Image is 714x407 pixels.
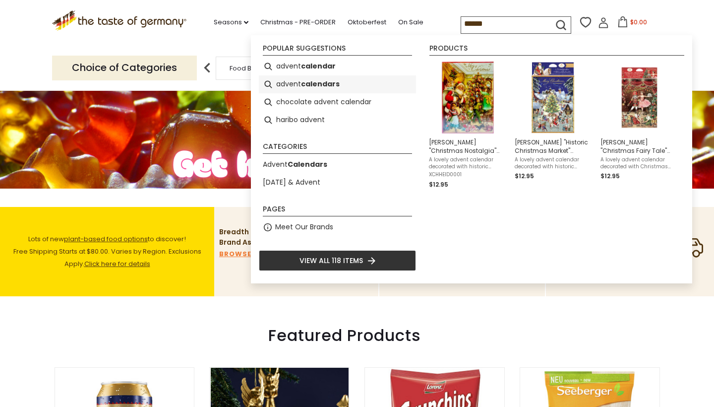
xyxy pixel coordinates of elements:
[263,45,412,56] li: Popular suggestions
[425,58,511,194] li: Heidel "Christmas Nostalgia" Chocolate Advent Calendar, 2.6 oz
[301,78,340,90] b: calendars
[259,111,416,129] li: haribo advent
[611,16,653,31] button: $0.00
[596,58,682,194] li: Heidel "Christmas Fairy Tale" Chocolate Advent Calendar, 2.6 oz
[511,58,596,194] li: Heidel "Historic Christmas Market" Chocolate Advent Calendar, 2.6 oz
[263,177,320,188] a: [DATE] & Advent
[259,75,416,93] li: advent calendars
[299,255,363,266] span: View all 118 items
[219,227,301,248] p: Breadth of Product & Brand Assortment
[52,56,197,80] p: Choice of Categories
[214,17,248,28] a: Seasons
[515,172,534,180] span: $12.95
[219,249,296,260] a: BROWSE PRODUCTS
[263,143,412,154] li: Categories
[600,172,620,180] span: $12.95
[429,180,448,189] span: $12.95
[197,58,217,78] img: previous arrow
[429,171,507,178] span: XCHHEID0001
[429,156,507,170] span: A lovely advent calendar decorated with historic German "Nikolaus" (Santa Claus) designs and fill...
[600,156,678,170] span: A lovely advent calendar decorated with Christmas nutcracker design and filled with 24 delicious ...
[301,61,336,72] b: calendar
[600,62,678,190] a: Heidel Christmas Fairy Tale Chocolate Advent Calendar[PERSON_NAME] "Christmas Fairy Tale" Chocola...
[259,218,416,236] li: Meet Our Brands
[515,138,593,155] span: [PERSON_NAME] "Historic Christmas Market" Chocolate Advent Calendar, 2.6 oz
[259,174,416,192] li: [DATE] & Advent
[600,138,678,155] span: [PERSON_NAME] "Christmas Fairy Tale" Chocolate Advent Calendar, 2.6 oz
[259,156,416,174] li: AdventCalendars
[515,156,593,170] span: A lovely advent calendar decorated with historic German Christmas Market design and filled with 2...
[13,234,201,269] span: Lots of new to discover! Free Shipping Starts at $80.00. Varies by Region. Exclusions Apply.
[348,17,386,28] a: Oktoberfest
[515,62,593,190] a: [PERSON_NAME] "Historic Christmas Market" Chocolate Advent Calendar, 2.6 ozA lovely advent calend...
[260,17,336,28] a: Christmas - PRE-ORDER
[263,159,327,170] a: AdventCalendars
[84,259,150,269] a: Click here for details
[64,234,148,244] a: plant-based food options
[288,159,327,169] b: Calendars
[259,58,416,75] li: advent calendar
[603,62,675,134] img: Heidel Christmas Fairy Tale Chocolate Advent Calendar
[263,205,412,216] li: Pages
[429,138,507,155] span: [PERSON_NAME] "Christmas Nostalgia" Chocolate Advent Calendar, 2.6 oz
[429,62,507,190] a: [PERSON_NAME] "Christmas Nostalgia" Chocolate Advent Calendar, 2.6 ozA lovely advent calendar dec...
[230,65,287,72] a: Food By Category
[251,35,692,283] div: Instant Search Results
[429,45,684,56] li: Products
[275,221,333,233] a: Meet Our Brands
[630,18,647,26] span: $0.00
[259,250,416,271] li: View all 118 items
[398,17,423,28] a: On Sale
[259,93,416,111] li: chocolate advent calendar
